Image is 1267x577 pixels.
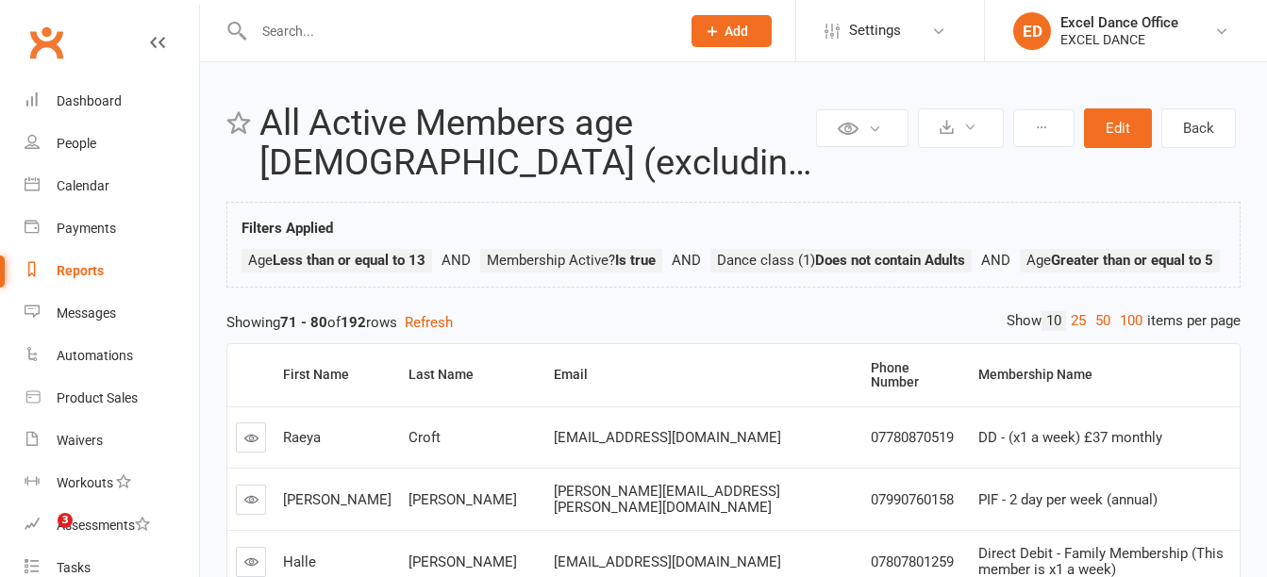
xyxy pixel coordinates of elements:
span: DD - (x1 a week) £37 monthly [978,429,1162,446]
span: [PERSON_NAME] [283,491,392,508]
a: Product Sales [25,377,199,420]
a: Reports [25,250,199,292]
a: Calendar [25,165,199,207]
div: Dashboard [57,93,122,108]
span: [PERSON_NAME] [408,491,517,508]
div: People [57,136,96,151]
strong: Less than or equal to 13 [273,252,425,269]
span: 3 [58,513,73,528]
div: EXCEL DANCE [1060,31,1178,48]
strong: Does not contain Adults [815,252,965,269]
strong: 71 - 80 [280,314,327,331]
div: Automations [57,348,133,363]
div: Product Sales [57,390,138,405]
div: Reports [57,263,104,278]
div: First Name [283,368,385,382]
a: Payments [25,207,199,250]
a: Messages [25,292,199,335]
h2: All Active Members age [DEMOGRAPHIC_DATA] (excluding adults) [259,104,811,183]
button: Refresh [405,311,453,334]
iframe: Intercom live chat [19,513,64,558]
a: Assessments [25,504,199,547]
div: Show items per page [1007,311,1241,331]
span: [EMAIL_ADDRESS][DOMAIN_NAME] [554,553,781,570]
span: PIF - 2 day per week (annual) [978,491,1158,508]
div: Payments [57,221,116,236]
span: 07807801259 [871,553,954,570]
input: Search... [248,18,667,44]
div: ED [1013,12,1051,50]
span: [PERSON_NAME] [408,553,517,570]
strong: Filters Applied [242,220,333,237]
a: Clubworx [23,19,70,66]
span: Halle [283,553,316,570]
button: Edit [1084,108,1152,148]
span: Membership Active? [487,252,656,269]
span: Age [248,252,425,269]
a: Dashboard [25,80,199,123]
div: Tasks [57,560,91,575]
span: Add [725,24,748,39]
strong: Is true [615,252,656,269]
span: 07990760158 [871,491,954,508]
div: Waivers [57,433,103,448]
span: 07780870519 [871,429,954,446]
a: 100 [1115,311,1147,331]
a: 25 [1066,311,1091,331]
a: 50 [1091,311,1115,331]
div: Phone Number [871,361,955,390]
a: Automations [25,335,199,377]
div: Email [554,368,848,382]
div: Last Name [408,368,530,382]
div: Workouts [57,475,113,490]
strong: Greater than or equal to 5 [1051,252,1213,269]
span: Age [1026,252,1213,269]
span: Croft [408,429,441,446]
div: Messages [57,305,116,321]
a: Workouts [25,462,199,504]
div: Assessments [57,518,150,533]
span: Settings [849,9,901,52]
a: Waivers [25,420,199,462]
a: People [25,123,199,165]
button: Add [692,15,772,47]
div: Showing of rows [226,311,1241,334]
a: 10 [1042,311,1066,331]
a: Back [1161,108,1236,148]
span: Raeya [283,429,321,446]
div: Excel Dance Office [1060,14,1178,31]
span: [EMAIL_ADDRESS][DOMAIN_NAME] [554,429,781,446]
span: [PERSON_NAME][EMAIL_ADDRESS][PERSON_NAME][DOMAIN_NAME] [554,483,780,516]
div: Calendar [57,178,109,193]
strong: 192 [341,314,366,331]
span: Dance class (1) [717,252,965,269]
div: Membership Name [978,368,1225,382]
